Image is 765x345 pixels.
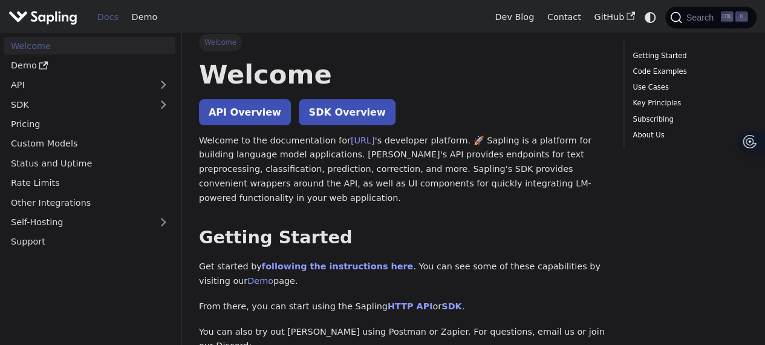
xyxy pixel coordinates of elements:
[633,97,743,109] a: Key Principles
[151,96,175,113] button: Expand sidebar category 'SDK'
[199,300,606,314] p: From there, you can start using the Sapling or .
[8,8,77,26] img: Sapling.ai
[4,76,151,94] a: API
[633,130,743,141] a: About Us
[199,260,606,289] p: Get started by . You can see some of these capabilities by visiting our page.
[199,134,606,206] p: Welcome to the documentation for 's developer platform. 🚀 Sapling is a platform for building lang...
[199,34,606,51] nav: Breadcrumbs
[388,301,433,311] a: HTTP API
[633,66,743,77] a: Code Examples
[199,58,606,91] h1: Welcome
[665,7,756,28] button: Search (Ctrl+K)
[633,50,743,62] a: Getting Started
[4,135,175,153] a: Custom Models
[199,34,242,51] span: Welcome
[151,76,175,94] button: Expand sidebar category 'API'
[125,8,164,27] a: Demo
[541,8,588,27] a: Contact
[199,227,606,249] h2: Getting Started
[642,8,659,26] button: Switch between dark and light mode (currently system mode)
[633,114,743,125] a: Subscribing
[4,96,151,113] a: SDK
[4,194,175,211] a: Other Integrations
[4,116,175,133] a: Pricing
[262,261,413,271] a: following the instructions here
[682,13,721,22] span: Search
[351,136,375,145] a: [URL]
[488,8,540,27] a: Dev Blog
[4,233,175,251] a: Support
[4,174,175,192] a: Rate Limits
[299,99,395,125] a: SDK Overview
[4,154,175,172] a: Status and Uptime
[91,8,125,27] a: Docs
[441,301,461,311] a: SDK
[587,8,641,27] a: GitHub
[4,214,175,231] a: Self-Hosting
[199,99,291,125] a: API Overview
[4,37,175,54] a: Welcome
[4,57,175,74] a: Demo
[633,82,743,93] a: Use Cases
[735,11,747,22] kbd: K
[247,276,273,286] a: Demo
[8,8,82,26] a: Sapling.ai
